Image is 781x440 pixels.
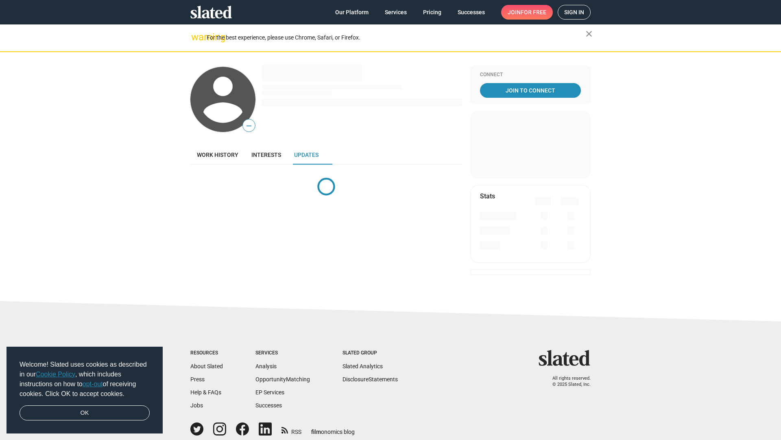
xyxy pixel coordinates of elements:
span: Successes [458,5,485,20]
a: EP Services [255,389,284,396]
span: Our Platform [335,5,369,20]
a: Our Platform [329,5,375,20]
div: cookieconsent [7,347,163,434]
span: Work history [197,152,238,158]
div: Slated Group [343,350,398,356]
span: for free [521,5,546,20]
a: Pricing [417,5,448,20]
a: dismiss cookie message [20,405,150,421]
a: filmonomics blog [311,422,355,436]
a: Jobs [190,402,203,409]
span: Join To Connect [482,83,579,98]
a: OpportunityMatching [255,376,310,383]
div: For the best experience, please use Chrome, Safari, or Firefox. [207,32,586,43]
mat-icon: close [584,29,594,39]
span: Interests [251,152,281,158]
div: Services [255,350,310,356]
a: Work history [190,145,245,165]
a: RSS [281,423,301,436]
a: Cookie Policy [36,371,75,378]
a: Updates [288,145,325,165]
a: Successes [255,402,282,409]
a: Successes [451,5,491,20]
a: Services [378,5,413,20]
a: About Slated [190,363,223,370]
a: Slated Analytics [343,363,383,370]
span: film [311,429,321,435]
span: Updates [294,152,319,158]
span: Join [508,5,546,20]
a: Sign in [558,5,591,20]
a: Join To Connect [480,83,581,98]
a: opt-out [83,381,103,387]
a: DisclosureStatements [343,376,398,383]
a: Analysis [255,363,277,370]
span: Sign in [564,5,584,19]
span: Pricing [423,5,441,20]
div: Resources [190,350,223,356]
span: Welcome! Slated uses cookies as described in our , which includes instructions on how to of recei... [20,360,150,399]
mat-card-title: Stats [480,192,495,200]
a: Interests [245,145,288,165]
a: Press [190,376,205,383]
span: Services [385,5,407,20]
mat-icon: warning [191,32,201,42]
span: — [243,121,255,131]
div: Connect [480,72,581,78]
a: Help & FAQs [190,389,221,396]
a: Joinfor free [501,5,553,20]
p: All rights reserved. © 2025 Slated, Inc. [544,376,591,387]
